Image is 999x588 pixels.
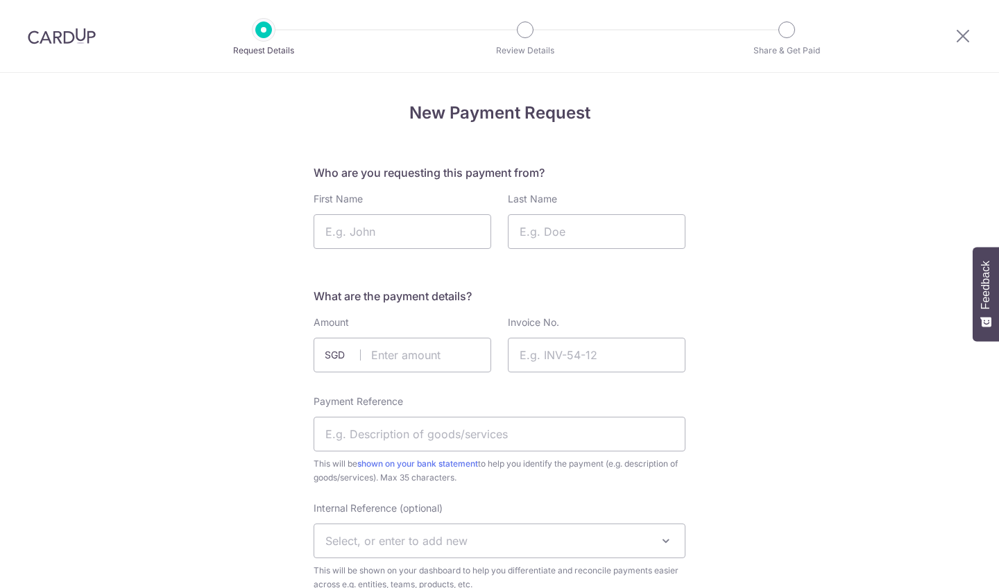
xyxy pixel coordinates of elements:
[28,28,96,44] img: CardUp
[314,214,491,249] input: E.g. John
[735,44,838,58] p: Share & Get Paid
[314,395,403,408] label: Payment Reference
[325,348,361,362] span: SGD
[314,457,685,485] span: This will be to help you identify the payment (e.g. description of goods/services). Max 35 charac...
[314,315,349,329] label: Amount
[314,164,685,181] h5: Who are you requesting this payment from?
[973,247,999,341] button: Feedback - Show survey
[357,458,478,469] a: shown on your bank statement
[314,417,685,451] input: E.g. Description of goods/services
[314,101,685,126] h4: New Payment Request
[212,44,315,58] p: Request Details
[314,338,491,372] input: Enter amount
[508,338,685,372] input: E.g. INV-54-12
[508,214,685,249] input: E.g. Doe
[325,534,468,548] span: Select, or enter to add new
[314,501,443,515] label: Internal Reference (optional)
[980,261,992,309] span: Feedback
[314,192,363,206] label: First Name
[508,192,557,206] label: Last Name
[474,44,577,58] p: Review Details
[314,288,685,304] h5: What are the payment details?
[508,315,559,329] label: Invoice No.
